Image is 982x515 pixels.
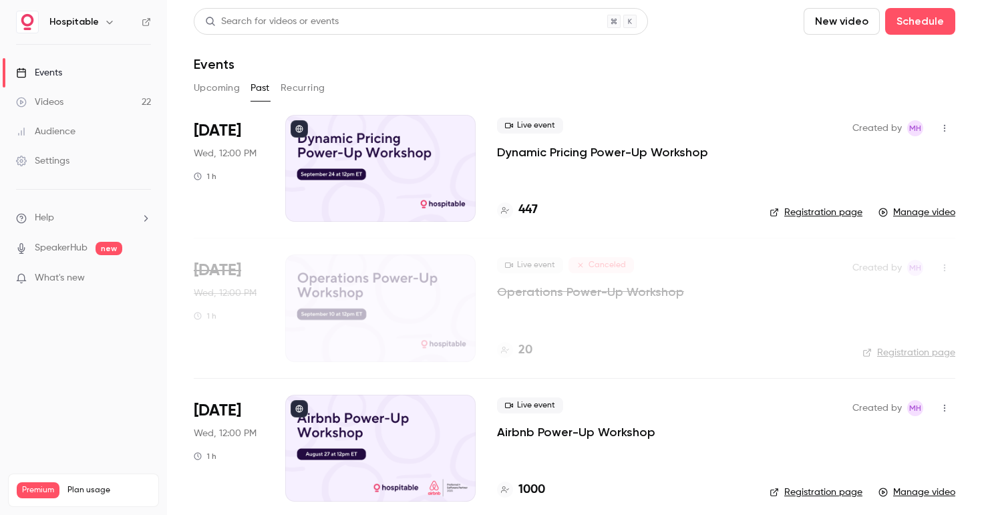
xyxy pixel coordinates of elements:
span: Wed, 12:00 PM [194,427,257,440]
a: 447 [497,201,538,219]
a: Operations Power-Up Workshop [497,284,684,300]
a: SpeakerHub [35,241,88,255]
button: New video [804,8,880,35]
a: Manage video [878,486,955,499]
span: Created by [852,400,902,416]
div: 1 h [194,311,216,321]
span: Marketing Hospitable [907,120,923,136]
div: 1 h [194,451,216,462]
span: new [96,242,122,255]
span: [DATE] [194,400,241,421]
img: Hospitable [17,11,38,33]
span: Wed, 12:00 PM [194,287,257,300]
a: Registration page [770,486,862,499]
a: Registration page [770,206,862,219]
div: 1 h [194,171,216,182]
span: Premium [17,482,59,498]
span: What's new [35,271,85,285]
span: MH [909,260,921,276]
a: Manage video [878,206,955,219]
span: [DATE] [194,120,241,142]
h4: 20 [518,341,532,359]
h1: Events [194,56,234,72]
span: Marketing Hospitable [907,260,923,276]
button: Past [251,77,270,99]
div: Audience [16,125,75,138]
div: Events [16,66,62,79]
div: Videos [16,96,63,109]
button: Schedule [885,8,955,35]
span: Live event [497,118,563,134]
div: Search for videos or events [205,15,339,29]
span: Canceled [568,257,634,273]
a: Airbnb Power-Up Workshop [497,424,655,440]
a: Registration page [862,346,955,359]
h4: 447 [518,201,538,219]
span: [DATE] [194,260,241,281]
span: Plan usage [67,485,150,496]
span: Created by [852,260,902,276]
span: MH [909,400,921,416]
span: Live event [497,397,563,413]
h4: 1000 [518,481,545,499]
div: Sep 24 Wed, 12:00 PM (America/Toronto) [194,115,264,222]
span: Wed, 12:00 PM [194,147,257,160]
div: Settings [16,154,69,168]
li: help-dropdown-opener [16,211,151,225]
span: Live event [497,257,563,273]
span: Help [35,211,54,225]
iframe: Noticeable Trigger [135,273,151,285]
span: Miles Hobson [907,400,923,416]
h6: Hospitable [49,15,99,29]
button: Recurring [281,77,325,99]
div: Sep 10 Wed, 12:00 PM (America/Toronto) [194,254,264,361]
a: 20 [497,341,532,359]
a: 1000 [497,481,545,499]
button: Upcoming [194,77,240,99]
span: MH [909,120,921,136]
span: Created by [852,120,902,136]
a: Dynamic Pricing Power-Up Workshop [497,144,708,160]
div: Aug 27 Wed, 12:00 PM (America/Toronto) [194,395,264,502]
